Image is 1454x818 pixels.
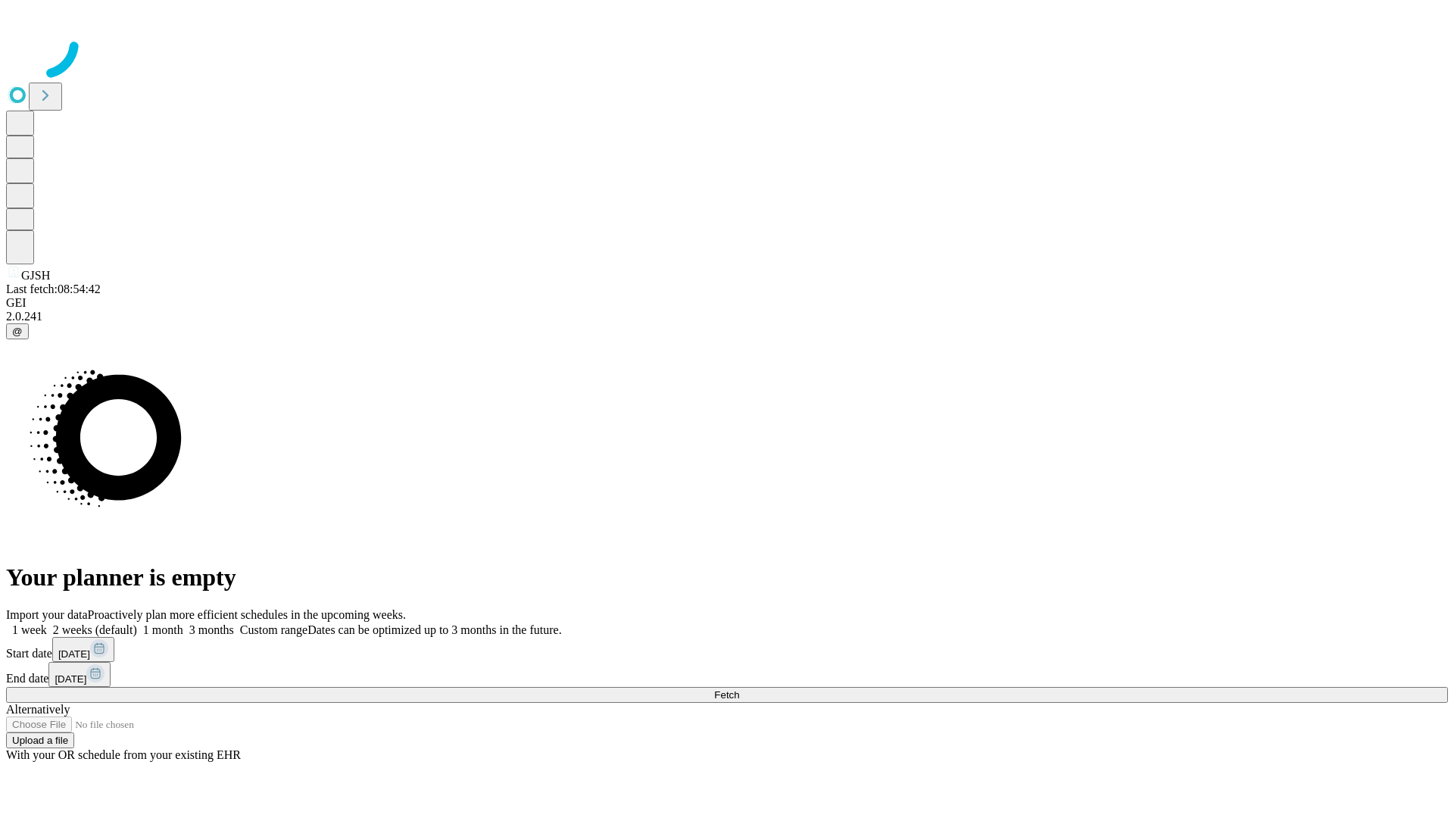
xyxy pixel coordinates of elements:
[6,608,88,621] span: Import your data
[88,608,406,621] span: Proactively plan more efficient schedules in the upcoming weeks.
[48,662,111,687] button: [DATE]
[12,623,47,636] span: 1 week
[143,623,183,636] span: 1 month
[58,648,90,660] span: [DATE]
[53,623,137,636] span: 2 weeks (default)
[6,310,1448,323] div: 2.0.241
[6,662,1448,687] div: End date
[189,623,234,636] span: 3 months
[12,326,23,337] span: @
[21,269,50,282] span: GJSH
[6,283,101,295] span: Last fetch: 08:54:42
[52,637,114,662] button: [DATE]
[307,623,561,636] span: Dates can be optimized up to 3 months in the future.
[55,673,86,685] span: [DATE]
[6,732,74,748] button: Upload a file
[6,323,29,339] button: @
[6,687,1448,703] button: Fetch
[6,703,70,716] span: Alternatively
[6,296,1448,310] div: GEI
[714,689,739,701] span: Fetch
[240,623,307,636] span: Custom range
[6,564,1448,592] h1: Your planner is empty
[6,748,241,761] span: With your OR schedule from your existing EHR
[6,637,1448,662] div: Start date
